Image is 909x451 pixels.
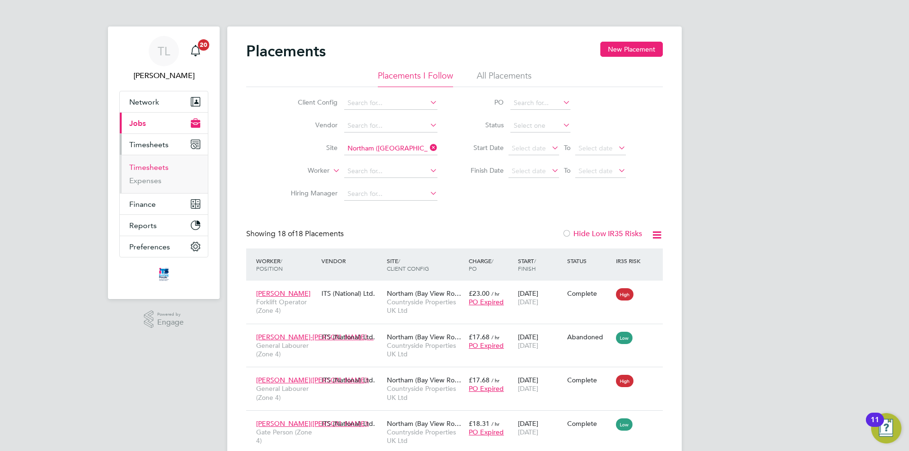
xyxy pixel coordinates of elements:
div: [DATE] [516,284,565,311]
div: ITS (National) Ltd. [319,415,384,433]
span: £17.68 [469,333,490,341]
span: [PERSON_NAME]([PERSON_NAME]) [256,419,369,428]
div: 11 [871,420,879,432]
div: Complete [567,376,612,384]
button: Finance [120,194,208,214]
div: IR35 Risk [614,252,646,269]
div: Timesheets [120,155,208,193]
label: Start Date [461,143,504,152]
label: Vendor [283,121,338,129]
span: / hr [491,334,499,341]
input: Search for... [344,97,437,110]
span: / hr [491,377,499,384]
span: Reports [129,221,157,230]
h2: Placements [246,42,326,61]
span: [PERSON_NAME]([PERSON_NAME]) [256,376,369,384]
div: [DATE] [516,415,565,441]
span: £23.00 [469,289,490,298]
span: / Position [256,257,283,272]
span: [DATE] [518,384,538,393]
div: Complete [567,419,612,428]
button: Open Resource Center, 11 new notifications [871,413,901,443]
span: Engage [157,318,184,327]
span: Select date [512,144,546,152]
span: Countryside Properties UK Ltd [387,298,464,315]
span: PO Expired [469,298,504,306]
span: £17.68 [469,376,490,384]
span: General Labourer (Zone 4) [256,341,317,358]
li: All Placements [477,70,532,87]
div: Status [565,252,614,269]
button: Timesheets [120,134,208,155]
span: To [561,141,573,154]
span: [DATE] [518,341,538,350]
span: PO Expired [469,428,504,436]
a: Expenses [129,176,161,185]
a: Go to home page [119,267,208,282]
label: PO [461,98,504,106]
label: Client Config [283,98,338,106]
span: Low [616,418,633,431]
a: [PERSON_NAME]Forklift Operator (Zone 4)ITS (National) Ltd.Northam (Bay View Ro…Countryside Proper... [254,284,663,292]
span: Northam (Bay View Ro… [387,419,461,428]
span: Northam (Bay View Ro… [387,289,461,298]
a: Timesheets [129,163,169,172]
span: Finance [129,200,156,209]
span: / PO [469,257,493,272]
span: Timesheets [129,140,169,149]
span: / Client Config [387,257,429,272]
span: Countryside Properties UK Ltd [387,384,464,401]
div: Site [384,252,466,277]
input: Search for... [344,187,437,201]
nav: Main navigation [108,27,220,299]
span: To [561,164,573,177]
div: Showing [246,229,346,239]
span: TL [158,45,170,57]
img: itsconstruction-logo-retina.png [157,267,170,282]
label: Hide Low IR35 Risks [562,229,642,239]
label: Finish Date [461,166,504,175]
span: High [616,375,633,387]
input: Search for... [344,119,437,133]
span: Forklift Operator (Zone 4) [256,298,317,315]
input: Search for... [344,142,437,155]
span: 18 of [277,229,294,239]
a: [PERSON_NAME]-[PERSON_NAME]…General Labourer (Zone 4)ITS (National) Ltd.Northam (Bay View Ro…Coun... [254,327,663,336]
div: Worker [254,252,319,277]
div: Charge [466,252,516,277]
label: Site [283,143,338,152]
span: Low [616,332,633,344]
span: / hr [491,290,499,297]
span: / hr [491,420,499,427]
label: Hiring Manager [283,189,338,197]
span: Countryside Properties UK Ltd [387,341,464,358]
span: High [616,288,633,301]
span: PO Expired [469,341,504,350]
button: Network [120,91,208,112]
input: Select one [510,119,570,133]
div: ITS (National) Ltd. [319,328,384,346]
a: TL[PERSON_NAME] [119,36,208,81]
span: Network [129,97,159,106]
div: Abandoned [567,333,612,341]
button: Reports [120,215,208,236]
span: / Finish [518,257,536,272]
span: Gate Person (Zone 4) [256,428,317,445]
span: Select date [579,167,613,175]
a: [PERSON_NAME]([PERSON_NAME])Gate Person (Zone 4)ITS (National) Ltd.Northam (Bay View Ro…Countrysi... [254,414,663,422]
a: [PERSON_NAME]([PERSON_NAME])General Labourer (Zone 4)ITS (National) Ltd.Northam (Bay View Ro…Coun... [254,371,663,379]
span: Northam (Bay View Ro… [387,333,461,341]
span: [DATE] [518,428,538,436]
span: Select date [512,167,546,175]
button: Preferences [120,236,208,257]
span: [DATE] [518,298,538,306]
span: 20 [198,39,209,51]
div: Start [516,252,565,277]
span: General Labourer (Zone 4) [256,384,317,401]
div: [DATE] [516,371,565,398]
button: Jobs [120,113,208,133]
a: 20 [186,36,205,66]
label: Status [461,121,504,129]
div: [DATE] [516,328,565,354]
span: Tim Lerwill [119,70,208,81]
